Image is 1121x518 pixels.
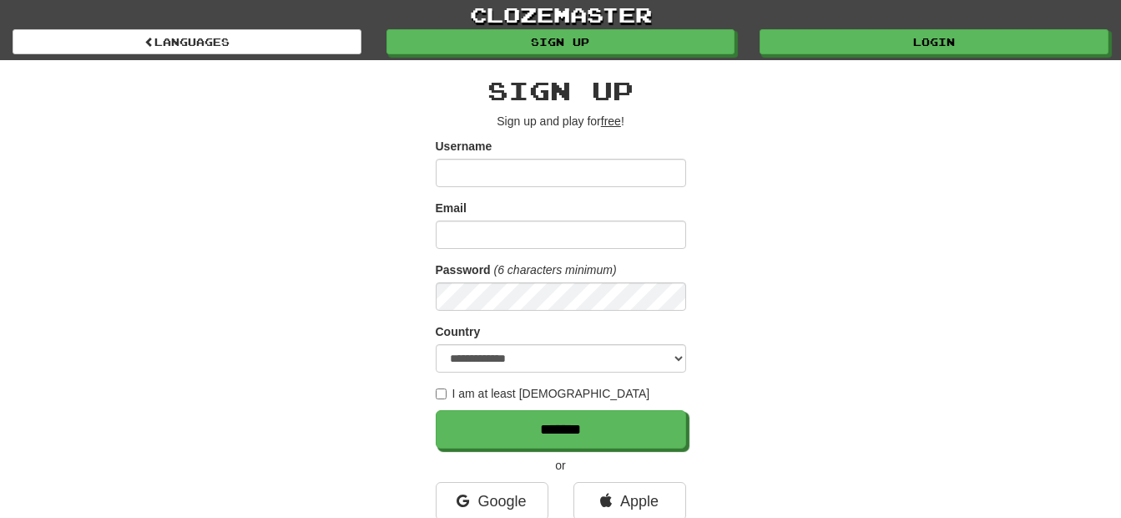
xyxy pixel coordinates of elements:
[436,77,686,104] h2: Sign up
[436,113,686,129] p: Sign up and play for !
[436,323,481,340] label: Country
[436,457,686,474] p: or
[494,263,617,277] em: (6 characters minimum)
[436,388,447,399] input: I am at least [DEMOGRAPHIC_DATA]
[386,29,735,54] a: Sign up
[13,29,361,54] a: Languages
[601,114,621,128] u: free
[436,200,467,216] label: Email
[436,262,491,278] label: Password
[436,385,650,402] label: I am at least [DEMOGRAPHIC_DATA]
[760,29,1108,54] a: Login
[436,138,492,155] label: Username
